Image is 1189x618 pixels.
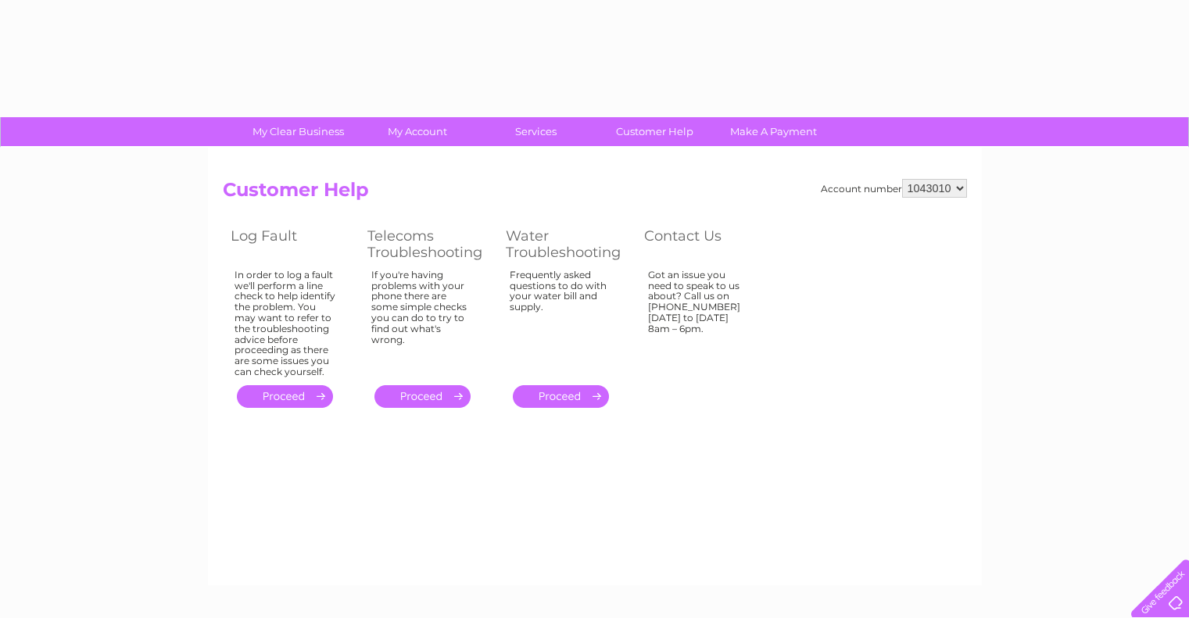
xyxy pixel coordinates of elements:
div: In order to log a fault we'll perform a line check to help identify the problem. You may want to ... [235,270,336,377]
a: Customer Help [590,117,719,146]
a: My Clear Business [234,117,363,146]
a: Services [471,117,600,146]
th: Telecoms Troubleshooting [360,223,498,265]
a: My Account [353,117,482,146]
a: . [513,385,609,408]
div: If you're having problems with your phone there are some simple checks you can do to try to find ... [371,270,475,371]
th: Log Fault [223,223,360,265]
th: Water Troubleshooting [498,223,636,265]
a: . [237,385,333,408]
h2: Customer Help [223,179,967,209]
div: Frequently asked questions to do with your water bill and supply. [510,270,613,371]
th: Contact Us [636,223,773,265]
div: Account number [821,179,967,198]
div: Got an issue you need to speak to us about? Call us on [PHONE_NUMBER] [DATE] to [DATE] 8am – 6pm. [648,270,750,371]
a: . [374,385,471,408]
a: Make A Payment [709,117,838,146]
